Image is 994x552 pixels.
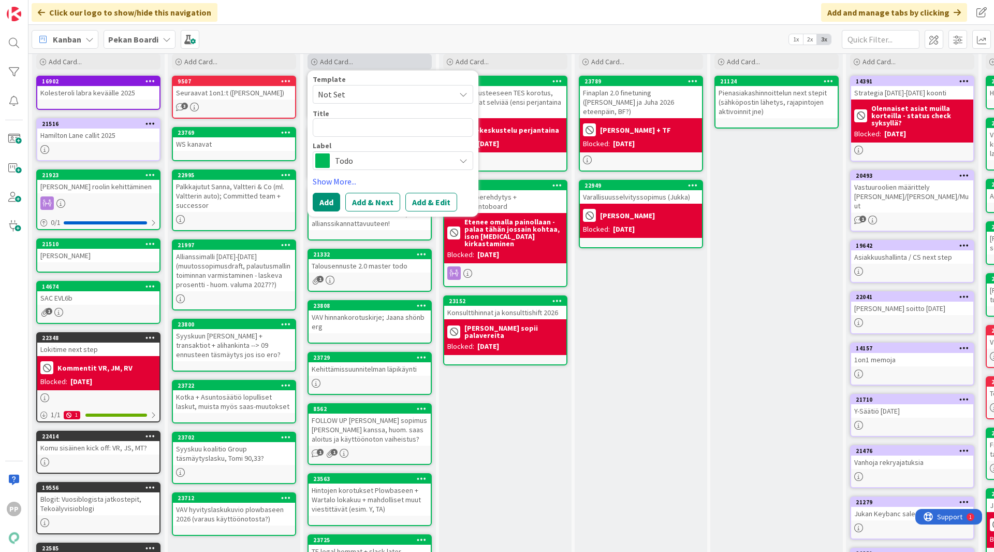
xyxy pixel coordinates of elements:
div: 23808 [313,302,431,309]
div: 19642 [851,241,973,250]
div: VAV hinnankorotuskirje; Jaana shönb erg [309,310,431,333]
div: 22949 [584,182,702,189]
div: Blocked: [854,129,881,139]
div: 21510 [37,239,159,249]
div: 21516 [37,119,159,129]
div: 19556 [42,484,159,491]
span: Add Card... [184,57,217,66]
div: 21279 [851,498,973,507]
div: Blogit: Vuosiblogista jatkostepit, Tekoälyvisioblogi [37,492,159,515]
b: [PERSON_NAME] sopii palavereita [464,324,563,339]
b: Etenee omalla painollaan - palaa tähän jossain kohtaa, ison [MEDICAL_DATA] kirkastaminen [464,218,563,247]
div: Vastuuroolien määrittely [PERSON_NAME]/[PERSON_NAME]/Muut [851,180,973,213]
div: 22041[PERSON_NAME] soitto [DATE] [851,292,973,315]
div: Allianssimalli [DATE]-[DATE] (muutossopimusdraft, palautusmallin toiminnan varmistaminen - laskev... [173,250,295,291]
div: 23712 [178,494,295,502]
div: 22949Varallisuusselvityssopimus (Jukka) [580,181,702,204]
div: 21510[PERSON_NAME] [37,239,159,262]
b: [PERSON_NAME] [600,212,655,219]
div: Click our logo to show/hide this navigation [32,3,217,22]
div: 22348 [37,333,159,343]
div: 19556Blogit: Vuosiblogista jatkostepit, Tekoälyvisioblogi [37,483,159,515]
div: 22949 [580,181,702,190]
div: 22041 [856,293,973,301]
div: 21279 [856,499,973,506]
div: Y-Säätiö [DATE] [851,404,973,418]
div: Blocked: [447,249,474,260]
div: Palkkajutut Sanna, Valtteri & Co (ml. Valtterin auto); Committed team + successor [173,180,295,212]
div: 21124Pienasiakashinnoittelun next stepit (sähköpostin lähetys, rajapintojen aktivoinnit jne) [715,77,838,118]
div: 14157 [856,345,973,352]
div: 23702 [178,434,295,441]
div: Varallisuusselvityssopimus (Jukka) [580,190,702,204]
div: 14157 [851,344,973,353]
div: VAV hyvityslaskukuvio plowbaseen 2026 (varaus käyttöönotosta?) [173,503,295,526]
div: 23416Talousennusteeseen TES korotus, kun hommat selviää (ensi perjantaina lisäinfoa) [444,77,566,118]
div: Komu sisäinen kick off: VR, JS, MT? [37,441,159,455]
button: Add & Edit [405,193,457,211]
span: Add Card... [49,57,82,66]
span: Add Card... [863,57,896,66]
div: 21923[PERSON_NAME] roolin kehittäminen [37,171,159,193]
div: 23769 [178,129,295,136]
span: 1 [317,276,324,282]
div: 21516Hamilton Lane callit 2025 [37,119,159,142]
img: avatar [7,531,21,545]
span: Support [22,2,47,14]
div: 21124 [720,78,838,85]
div: 1 [54,4,56,12]
b: [PERSON_NAME] + TF [600,126,671,134]
div: 1 [64,411,80,419]
div: 23800 [173,320,295,329]
div: Talousennuste 2.0 master todo [309,259,431,273]
span: 1 / 1 [51,409,61,420]
div: Konsulttihinnat ja konsulttishift 2026 [444,306,566,319]
div: 23800 [178,321,295,328]
div: Lokitime next step [37,343,159,356]
span: 0 / 1 [51,217,61,228]
div: 21476 [856,447,973,455]
div: 21510 [42,240,159,248]
div: 21332 [309,250,431,259]
div: [DATE] [70,376,92,387]
div: 14674 [37,282,159,291]
div: [DATE] [613,224,635,235]
div: 9507 [178,78,295,85]
div: 8562FOLLOW UP [PERSON_NAME] sopimus [PERSON_NAME] kanssa, huom. saas aloitus ja käyttöönoton vaih... [309,404,431,446]
div: 23712VAV hyvityslaskukuvio plowbaseen 2026 (varaus käyttöönotosta?) [173,493,295,526]
div: 21695Atakanin perehdytys + taloushallintoboard [444,181,566,213]
div: 21476 [851,446,973,456]
div: 22414Komu sisäinen kick off: VR, JS, MT? [37,432,159,455]
div: Atakanin perehdytys + taloushallintoboard [444,190,566,213]
span: 1 [331,449,338,456]
div: 21332 [313,251,431,258]
div: 14391Strategia [DATE]-[DATE] koonti [851,77,973,100]
span: 1 [859,216,866,222]
div: 14391 [851,77,973,86]
div: 21923 [37,171,159,180]
span: Todo [335,153,450,168]
span: 2x [803,34,817,45]
div: [PERSON_NAME] roolin kehittäminen [37,180,159,193]
div: 23769WS kanavat [173,128,295,151]
span: Add Card... [591,57,624,66]
div: Blocked: [583,138,610,149]
div: Add and manage tabs by clicking [821,3,967,22]
div: Syyskuu koalitio Group täsmäytyslasku, Tomi 90,33? [173,442,295,465]
div: 23808 [309,301,431,310]
div: Kehittämissuunnitelman läpikäynti [309,362,431,376]
div: WS kanavat [173,137,295,151]
div: 19556 [37,483,159,492]
div: 23729 [309,353,431,362]
div: 22414 [42,433,159,440]
div: 20493 [851,171,973,180]
div: [PERSON_NAME] [37,249,159,262]
span: 1 [46,308,52,315]
div: 23800Syyskuun [PERSON_NAME] + transaktiot + alihankinta --> 09 ennusteen täsmäytys jos iso ero? [173,320,295,361]
div: [PERSON_NAME] soitto [DATE] [851,302,973,315]
div: SAC EVL6b [37,291,159,305]
span: Add Card... [727,57,760,66]
div: 22585 [42,545,159,552]
div: 21997Allianssimalli [DATE]-[DATE] (muutossopimusdraft, palautusmallin toiminnan varmistaminen - l... [173,240,295,291]
div: 23789 [580,77,702,86]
